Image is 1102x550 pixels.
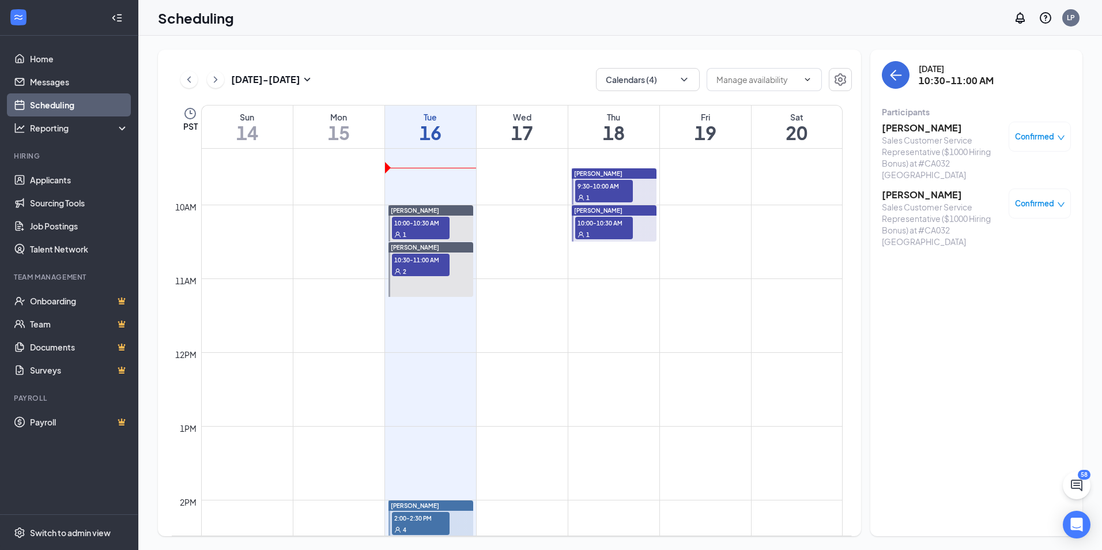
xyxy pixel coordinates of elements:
span: down [1057,134,1065,142]
a: September 19, 2025 [660,106,751,148]
span: 10:00-10:30 AM [575,217,633,228]
span: 10:00-10:30 AM [392,217,450,228]
span: [PERSON_NAME] [391,502,439,509]
div: Reporting [30,122,129,134]
a: September 20, 2025 [752,106,843,148]
svg: ChevronDown [678,74,690,85]
svg: QuestionInfo [1039,11,1052,25]
a: September 14, 2025 [202,106,293,148]
svg: Settings [833,73,847,86]
input: Manage availability [716,73,798,86]
button: ChevronLeft [180,71,198,88]
h1: 18 [568,123,659,142]
div: [DATE] [919,63,994,74]
div: Wed [477,111,568,123]
a: September 17, 2025 [477,106,568,148]
span: [PERSON_NAME] [574,207,622,214]
svg: User [394,231,401,238]
span: [PERSON_NAME] [391,244,439,251]
button: Calendars (4)ChevronDown [596,68,700,91]
svg: Analysis [14,122,25,134]
svg: ChevronRight [210,73,221,86]
span: 1 [403,231,406,239]
svg: ChevronDown [803,75,812,84]
button: Settings [829,68,852,91]
span: Confirmed [1015,131,1054,142]
span: [PERSON_NAME] [574,170,622,177]
svg: ArrowLeft [889,68,903,82]
a: TeamCrown [30,312,129,336]
span: 1 [586,231,590,239]
span: 4 [403,526,406,534]
a: SurveysCrown [30,359,129,382]
div: Thu [568,111,659,123]
div: Switch to admin view [30,527,111,538]
svg: ChevronLeft [183,73,195,86]
a: September 16, 2025 [385,106,476,148]
a: DocumentsCrown [30,336,129,359]
div: 1pm [178,422,199,435]
svg: Settings [14,527,25,538]
div: 58 [1078,470,1090,480]
div: Payroll [14,393,126,403]
a: Messages [30,70,129,93]
button: back-button [882,61,909,89]
div: Mon [293,111,384,123]
a: Sourcing Tools [30,191,129,214]
span: 10:30-11:00 AM [392,254,450,265]
a: Talent Network [30,238,129,261]
button: ChatActive [1063,472,1090,499]
span: down [1057,201,1065,209]
svg: ChatActive [1070,479,1084,492]
span: Confirmed [1015,198,1054,209]
svg: Collapse [111,12,123,24]
h3: [PERSON_NAME] [882,122,1003,134]
svg: User [394,526,401,533]
div: Participants [882,106,1071,118]
a: September 15, 2025 [293,106,384,148]
h3: 10:30-11:00 AM [919,74,994,87]
a: Job Postings [30,214,129,238]
a: September 18, 2025 [568,106,659,148]
a: Scheduling [30,93,129,116]
svg: WorkstreamLogo [13,12,24,23]
div: Fri [660,111,751,123]
svg: User [578,194,584,201]
button: ChevronRight [207,71,224,88]
span: 2:00-2:30 PM [392,512,450,523]
div: 2pm [178,496,199,508]
a: Applicants [30,168,129,191]
div: Team Management [14,272,126,282]
a: OnboardingCrown [30,289,129,312]
a: PayrollCrown [30,410,129,434]
span: [PERSON_NAME] [391,207,439,214]
h1: Scheduling [158,8,234,28]
svg: SmallChevronDown [300,73,314,86]
h1: 20 [752,123,843,142]
h1: 17 [477,123,568,142]
h1: 14 [202,123,293,142]
span: 1 [586,194,590,202]
svg: Notifications [1013,11,1027,25]
div: Sat [752,111,843,123]
span: 2 [403,268,406,276]
h3: [DATE] - [DATE] [231,73,300,86]
div: Open Intercom Messenger [1063,511,1090,538]
h1: 16 [385,123,476,142]
span: 9:30-10:00 AM [575,180,633,191]
div: Hiring [14,151,126,161]
svg: User [578,231,584,238]
div: Sales Customer Service Representative ($1000 Hiring Bonus) at #CA032 [GEOGRAPHIC_DATA] [882,134,1003,180]
div: Sales Customer Service Representative ($1000 Hiring Bonus) at #CA032 [GEOGRAPHIC_DATA] [882,201,1003,247]
svg: User [394,268,401,275]
h1: 15 [293,123,384,142]
a: Home [30,47,129,70]
span: PST [183,120,198,132]
h3: [PERSON_NAME] [882,189,1003,201]
div: 10am [173,201,199,213]
svg: Clock [183,107,197,120]
div: 12pm [173,348,199,361]
div: Sun [202,111,293,123]
div: 11am [173,274,199,287]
